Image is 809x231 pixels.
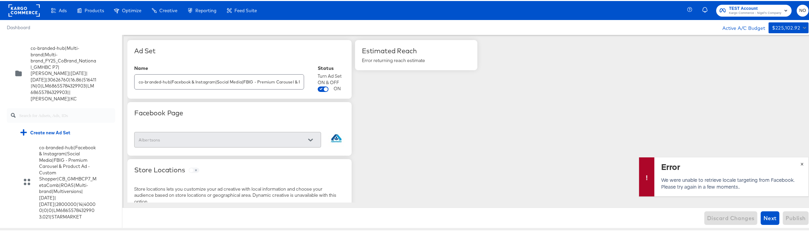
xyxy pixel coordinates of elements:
button: TEST AccountKargo Commerce - Nigel's Company [716,4,792,16]
div: Error [661,160,800,171]
span: Next [763,212,777,222]
span: Optimize [122,7,141,12]
div: Facebook Page [134,108,345,116]
div: co-branded-hub|Facebook & Instagram|Social Media|FBIG - Premium Carousel & Product Ad - Custom Sh... [39,143,96,219]
span: × [801,158,804,166]
div: Estimated Reach [362,46,471,54]
div: $225,102.92 [772,23,800,31]
div: Status [318,64,345,70]
span: Creative [159,7,177,12]
div: Ad Set [134,46,345,54]
div: ON [334,84,341,91]
img: Albertsons [328,130,345,147]
p: We were unable to retrieve locale targeting from Facebook. Please try again in a few moments.. [661,175,800,189]
button: NO [797,4,809,16]
button: × [796,156,808,169]
span: Kargo Commerce - Nigel's Company [729,9,781,15]
span: Ads [59,7,67,12]
a: Dashboard [7,24,30,29]
button: $225,102.92 [769,21,809,32]
div: co-branded-hub|Multi-brand|Multi-brand_FY25_CoBrand_National_GMHBC P7|[PERSON_NAME]|[DATE]|[DATE]... [31,44,96,101]
div: co-branded-hub|Facebook & Instagram|Social Media|FBIG - Premium Carousel & Product Ad - Custom Sh... [7,140,115,223]
button: Next [761,210,779,224]
div: Turn Ad Set ON & OFF [318,72,345,84]
span: Feed Suite [234,7,257,12]
div: co-branded-hub|Multi-brand|Multi-brand_FY25_CoBrand_National_GMHBC P7|[PERSON_NAME]|[DATE]|[DATE]... [7,41,115,104]
span: NO [799,6,806,14]
div: Create new Ad Set [20,128,70,135]
div: Store locations lets you customize your ad creative with local information and choose your audien... [134,185,338,204]
div: Store Locations [134,165,185,173]
div: Create new Ad Set [15,125,115,138]
div: Name [134,64,304,70]
div: Error returning reach estimate [362,56,471,63]
span: Reporting [195,7,216,12]
input: Search for Adsets, Ads, IDs [19,104,115,119]
span: Products [85,7,104,12]
input: Select a Fanpage [137,135,307,143]
span: TEST Account [729,4,781,11]
div: Active A/C Budget [715,21,765,32]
